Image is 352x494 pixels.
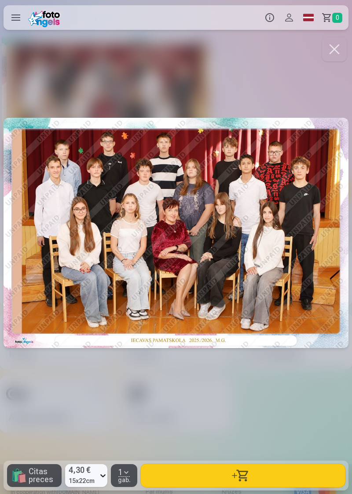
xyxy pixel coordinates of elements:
[28,8,63,27] img: /fa1
[11,468,27,483] span: 🛍
[7,464,62,487] button: 🛍Citas preces
[279,5,299,30] button: Profils
[299,5,318,30] a: Global
[111,464,137,487] button: 1gab.
[118,469,123,476] span: 1
[260,5,279,30] button: Info
[118,477,131,483] span: gab.
[318,5,348,30] a: Grozs0
[69,476,95,485] span: 15x22cm
[69,464,95,476] span: 4,30 €
[332,13,342,23] span: 0
[29,468,58,483] span: Citas preces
